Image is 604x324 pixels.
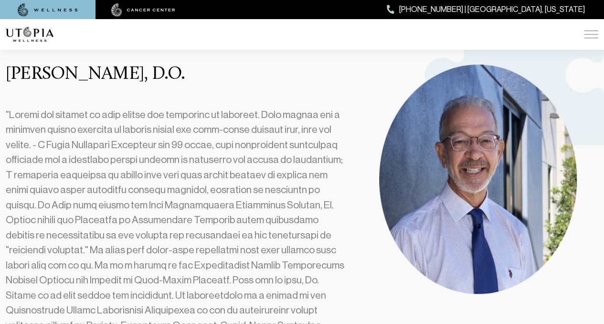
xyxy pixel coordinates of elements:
img: Dr. Douglas L. Nelson, D.O. [379,65,577,294]
img: logo [6,27,53,42]
img: icon-hamburger [584,31,598,38]
a: [PHONE_NUMBER] | [GEOGRAPHIC_DATA], [US_STATE] [387,3,585,16]
img: wellness [18,3,78,17]
h3: [PERSON_NAME], D.O. [6,65,347,85]
span: [PHONE_NUMBER] | [GEOGRAPHIC_DATA], [US_STATE] [399,3,585,16]
img: cancer center [111,3,175,17]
